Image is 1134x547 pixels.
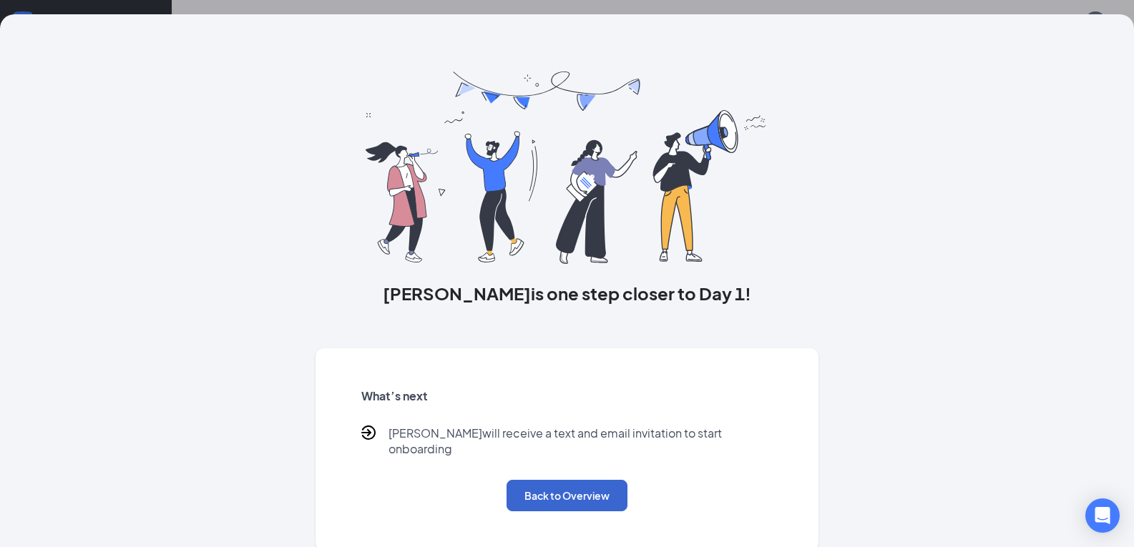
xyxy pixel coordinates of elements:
p: [PERSON_NAME] will receive a text and email invitation to start onboarding [388,425,773,457]
img: you are all set [366,72,768,264]
h3: [PERSON_NAME] is one step closer to Day 1! [316,281,819,305]
h5: What’s next [361,388,773,404]
button: Back to Overview [507,480,627,511]
div: Open Intercom Messenger [1085,498,1120,533]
